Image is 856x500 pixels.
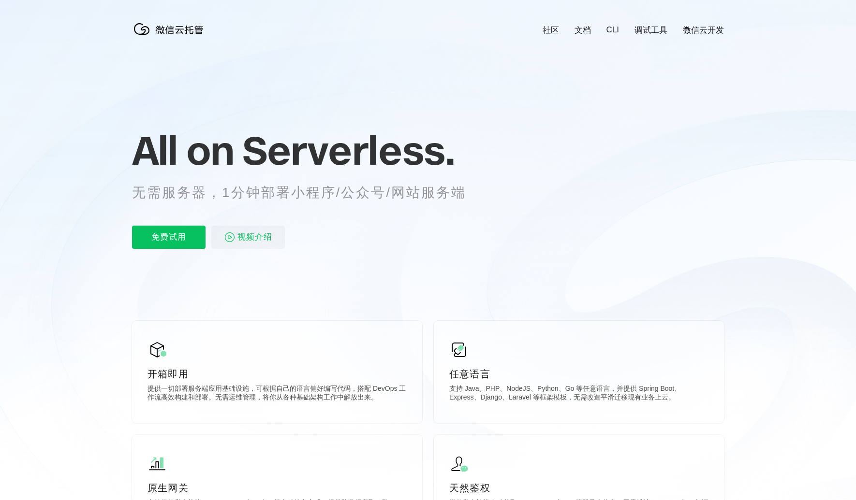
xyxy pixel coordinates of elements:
[132,32,209,40] a: 微信云托管
[575,25,591,36] a: 文档
[683,25,724,36] a: 微信云开发
[543,25,559,36] a: 社区
[449,481,708,495] p: 天然鉴权
[449,367,708,381] p: 任意语言
[635,25,667,36] a: 调试工具
[132,19,209,39] img: 微信云托管
[132,126,233,174] span: All on
[242,126,455,174] span: Serverless.
[132,226,206,249] p: 免费试用
[237,226,272,249] span: 视频介绍
[224,231,236,243] img: video_play.svg
[148,385,407,404] p: 提供一切部署服务端应用基础设施，可根据自己的语言偏好编写代码，搭配 DevOps 工作流高效构建和部署。无需运维管理，将你从各种基础架构工作中解放出来。
[132,183,484,202] p: 无需服务器，1分钟部署小程序/公众号/网站服务端
[606,25,619,35] a: CLI
[148,481,407,495] p: 原生网关
[148,367,407,381] p: 开箱即用
[449,385,708,404] p: 支持 Java、PHP、NodeJS、Python、Go 等任意语言，并提供 Spring Boot、Express、Django、Laravel 等框架模板，无需改造平滑迁移现有业务上云。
